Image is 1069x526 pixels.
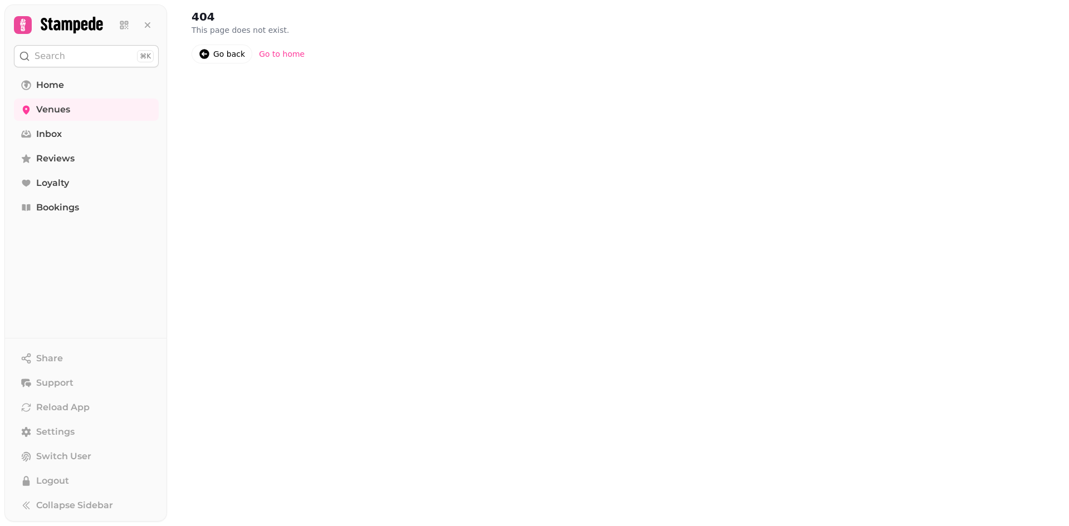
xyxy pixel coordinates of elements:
[14,372,159,394] button: Support
[259,48,305,60] div: Go to home
[14,45,159,67] button: Search⌘K
[36,127,62,141] span: Inbox
[14,494,159,517] button: Collapse Sidebar
[14,148,159,170] a: Reviews
[36,425,75,439] span: Settings
[36,401,90,414] span: Reload App
[36,352,63,365] span: Share
[14,196,159,219] a: Bookings
[36,201,79,214] span: Bookings
[36,103,70,116] span: Venues
[14,172,159,194] a: Loyalty
[14,396,159,419] button: Reload App
[35,50,65,63] p: Search
[192,9,405,24] h2: 404
[14,99,159,121] a: Venues
[36,450,91,463] span: Switch User
[252,45,311,63] a: Go to home
[14,123,159,145] a: Inbox
[36,176,69,190] span: Loyalty
[36,152,75,165] span: Reviews
[14,421,159,443] a: Settings
[36,78,64,92] span: Home
[36,499,113,512] span: Collapse Sidebar
[14,445,159,468] button: Switch User
[14,347,159,370] button: Share
[192,45,252,63] a: Go back
[213,48,245,60] div: Go back
[137,50,154,62] div: ⌘K
[14,74,159,96] a: Home
[36,376,73,390] span: Support
[14,470,159,492] button: Logout
[36,474,69,488] span: Logout
[192,24,477,36] p: This page does not exist.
